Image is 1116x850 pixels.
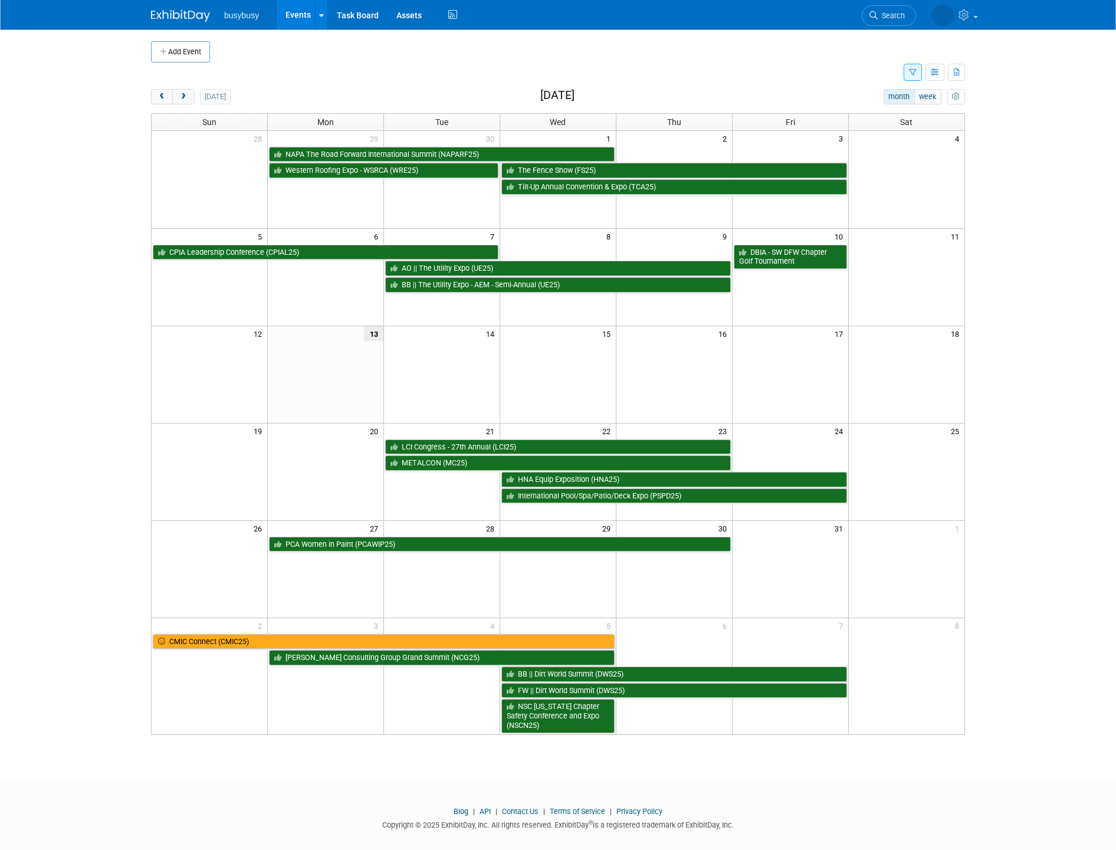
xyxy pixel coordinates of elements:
[373,229,383,244] span: 6
[952,93,960,101] i: Personalize Calendar
[605,618,616,633] span: 5
[914,89,941,104] button: week
[833,424,848,438] span: 24
[550,117,566,127] span: Wed
[385,261,731,276] a: AO || The Utility Expo (UE25)
[269,650,615,665] a: [PERSON_NAME] Consulting Group Grand Summit (NCG25)
[501,163,847,178] a: The Fence Show (FS25)
[454,807,468,816] a: Blog
[884,89,915,104] button: month
[550,807,605,816] a: Terms of Service
[257,229,267,244] span: 5
[607,807,615,816] span: |
[369,521,383,536] span: 27
[717,424,732,438] span: 23
[833,521,848,536] span: 31
[954,521,964,536] span: 1
[224,11,259,20] span: busybusy
[605,131,616,146] span: 1
[480,807,491,816] a: API
[385,439,731,455] a: LCI Congress - 27th Annual (LCI25)
[838,131,848,146] span: 3
[721,229,732,244] span: 9
[252,326,267,341] span: 12
[950,326,964,341] span: 18
[601,521,616,536] span: 29
[252,424,267,438] span: 19
[950,424,964,438] span: 25
[489,229,500,244] span: 7
[947,89,965,104] button: myCustomButton
[369,131,383,146] span: 29
[485,131,500,146] span: 30
[833,326,848,341] span: 17
[954,618,964,633] span: 8
[540,89,575,102] h2: [DATE]
[667,117,681,127] span: Thu
[605,229,616,244] span: 8
[878,11,905,20] span: Search
[717,521,732,536] span: 30
[601,424,616,438] span: 22
[502,807,539,816] a: Contact Us
[838,618,848,633] span: 7
[501,472,847,487] a: HNA Equip Exposition (HNA25)
[589,819,593,826] sup: ®
[153,245,498,260] a: CPIA Leadership Conference (CPIAL25)
[269,163,498,178] a: Western Roofing Expo - WSRCA (WRE25)
[833,229,848,244] span: 10
[501,667,847,682] a: BB || Dirt World Summit (DWS25)
[485,326,500,341] span: 14
[950,229,964,244] span: 11
[385,277,731,293] a: BB || The Utility Expo - AEM - Semi-Annual (UE25)
[151,89,173,104] button: prev
[257,618,267,633] span: 2
[153,634,615,649] a: CMIC Connect (CMIC25)
[485,521,500,536] span: 28
[501,699,615,733] a: NSC [US_STATE] Chapter Safety Conference and Expo (NSCN25)
[485,424,500,438] span: 21
[540,807,548,816] span: |
[269,147,615,162] a: NAPA The Road Forward International Summit (NAPARF25)
[470,807,478,816] span: |
[172,89,194,104] button: next
[151,41,210,63] button: Add Event
[252,521,267,536] span: 26
[252,131,267,146] span: 28
[900,117,913,127] span: Sat
[385,455,731,471] a: METALCON (MC25)
[202,117,216,127] span: Sun
[721,131,732,146] span: 2
[269,537,730,552] a: PCA Women in Paint (PCAWIP25)
[862,5,916,26] a: Search
[954,131,964,146] span: 4
[435,117,448,127] span: Tue
[373,618,383,633] span: 3
[364,326,383,341] span: 13
[501,179,847,195] a: Tilt-Up Annual Convention & Expo (TCA25)
[489,618,500,633] span: 4
[501,683,847,698] a: FW || Dirt World Summit (DWS25)
[786,117,795,127] span: Fri
[200,89,231,104] button: [DATE]
[721,618,732,633] span: 6
[734,245,847,269] a: DBIA - SW DFW Chapter Golf Tournament
[369,424,383,438] span: 20
[501,488,847,504] a: International Pool/Spa/Patio/Deck Expo (PSPD25)
[317,117,334,127] span: Mon
[601,326,616,341] span: 15
[931,4,954,27] img: Braden Gillespie
[717,326,732,341] span: 16
[151,10,210,22] img: ExhibitDay
[493,807,500,816] span: |
[616,807,662,816] a: Privacy Policy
